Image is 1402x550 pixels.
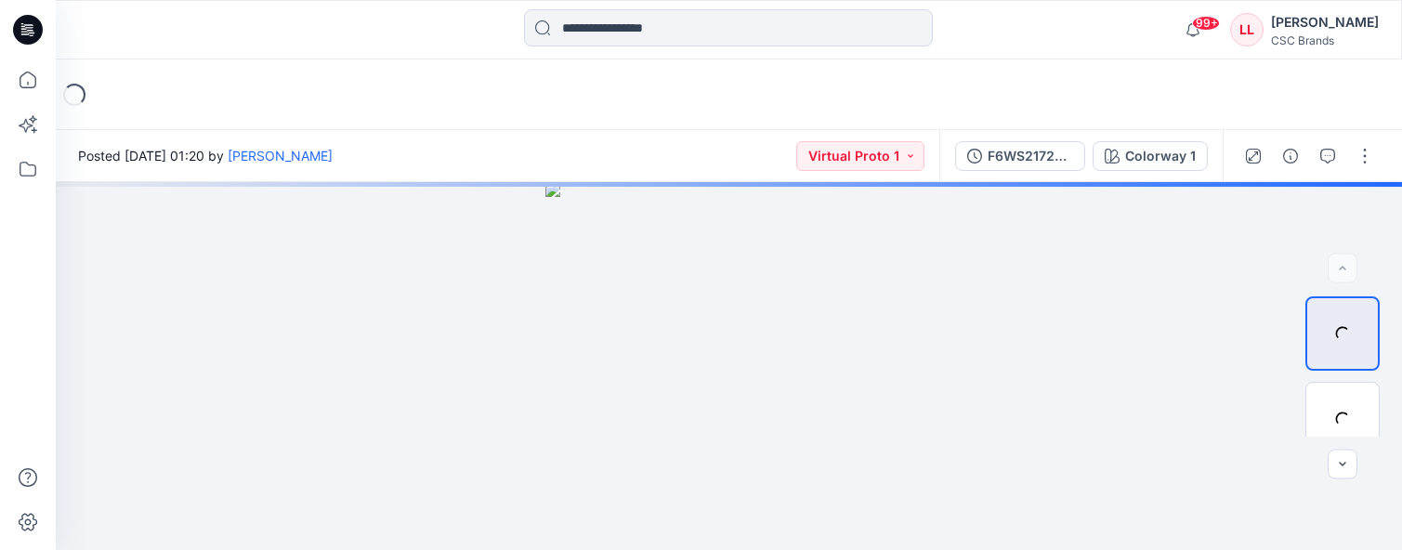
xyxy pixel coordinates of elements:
[1192,16,1220,31] span: 99+
[1125,146,1196,166] div: Colorway 1
[78,146,333,165] span: Posted [DATE] 01:20 by
[228,148,333,164] a: [PERSON_NAME]
[1230,13,1264,46] div: LL
[545,182,913,550] img: eyJhbGciOiJIUzI1NiIsImtpZCI6IjAiLCJzbHQiOiJzZXMiLCJ0eXAiOiJKV1QifQ.eyJkYXRhIjp7InR5cGUiOiJzdG9yYW...
[1271,11,1379,33] div: [PERSON_NAME]
[1276,141,1305,171] button: Details
[988,146,1073,166] div: F6WS217275_F26_EUREG_VP1
[1093,141,1208,171] button: Colorway 1
[1271,33,1379,47] div: CSC Brands
[955,141,1085,171] button: F6WS217275_F26_EUREG_VP1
